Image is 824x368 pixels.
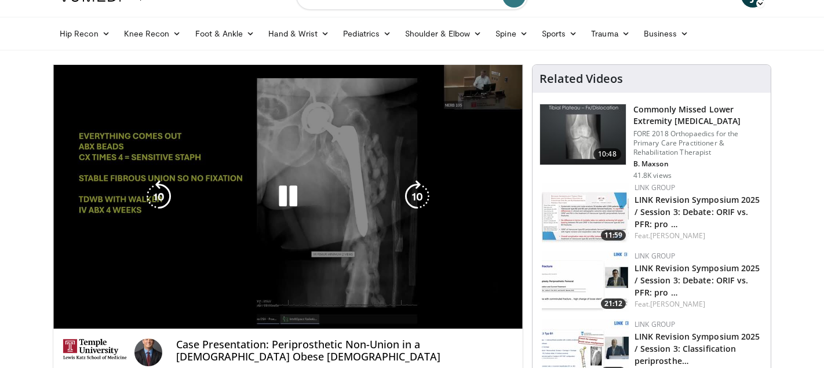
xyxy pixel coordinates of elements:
span: 11:59 [601,230,626,241]
img: 3d38f83b-9379-4a04-8d2a-971632916aaa.150x105_q85_crop-smart_upscale.jpg [542,251,629,312]
a: [PERSON_NAME] [650,299,705,309]
span: 10:48 [593,148,621,160]
h3: Commonly Missed Lower Extremity [MEDICAL_DATA] [633,104,764,127]
a: Foot & Ankle [188,22,262,45]
a: Hand & Wrist [261,22,336,45]
div: Feat. [635,231,761,241]
a: 10:48 Commonly Missed Lower Extremity [MEDICAL_DATA] FORE 2018 Orthopaedics for the Primary Care ... [539,104,764,180]
a: LINK Revision Symposium 2025 / Session 3: Debate: ORIF vs. PFR: pro … [635,263,760,298]
div: Feat. [635,299,761,309]
a: LINK Group [635,183,676,192]
a: LINK Revision Symposium 2025 / Session 3: Classification periprosthe… [635,331,760,366]
img: Avatar [134,338,162,366]
h4: Related Videos [539,72,623,86]
a: Business [637,22,696,45]
img: b9288c66-1719-4b4d-a011-26ee5e03ef9b.150x105_q85_crop-smart_upscale.jpg [542,183,629,243]
h4: Case Presentation: Periprosthetic Non-Union in a [DEMOGRAPHIC_DATA] Obese [DEMOGRAPHIC_DATA] [176,338,513,363]
a: Knee Recon [117,22,188,45]
span: 21:12 [601,298,626,309]
a: Pediatrics [336,22,398,45]
a: 21:12 [542,251,629,312]
img: Philadelphia Orthopaedic Trauma Symposium [63,338,130,366]
a: Sports [535,22,585,45]
a: LINK Group [635,319,676,329]
a: Spine [488,22,534,45]
img: 4aa379b6-386c-4fb5-93ee-de5617843a87.150x105_q85_crop-smart_upscale.jpg [540,104,626,165]
a: Trauma [584,22,637,45]
a: Hip Recon [53,22,117,45]
a: Shoulder & Elbow [398,22,488,45]
a: LINK Revision Symposium 2025 / Session 3: Debate: ORIF vs. PFR: pro … [635,194,760,229]
p: 41.8K views [633,171,672,180]
p: B. Maxson [633,159,764,169]
a: [PERSON_NAME] [650,231,705,241]
a: LINK Group [635,251,676,261]
video-js: Video Player [53,65,523,329]
a: 11:59 [542,183,629,243]
p: FORE 2018 Orthopaedics for the Primary Care Practitioner & Rehabilitation Therapist [633,129,764,157]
